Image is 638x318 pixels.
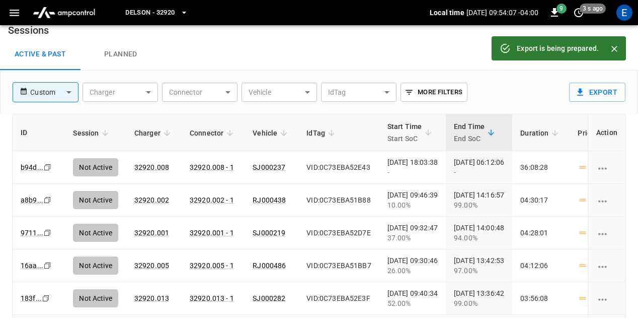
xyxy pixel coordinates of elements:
a: a8b9... [21,196,43,204]
div: [DATE] 14:00:48 [454,223,504,243]
div: 99.00% [454,298,504,308]
div: profile-icon [616,5,632,21]
a: SJ000237 [253,163,285,171]
a: 32920.002 [134,196,169,204]
div: copy [43,195,53,206]
span: Session [73,127,112,139]
p: Medium [578,261,613,271]
img: ampcontrol.io logo [29,3,99,22]
div: [DATE] 14:16:57 [454,190,504,210]
div: Export is being prepared. [517,39,599,57]
div: charging session options [596,261,617,271]
div: Not Active [73,191,118,209]
span: 3 s ago [580,4,606,14]
div: [DATE] 06:12:06 [454,157,504,177]
div: copy [43,260,53,271]
a: 32920.008 [134,163,169,171]
div: Not Active [73,289,118,307]
div: End Time [454,120,485,145]
div: copy [43,162,53,173]
div: [DATE] 09:46:39 [387,190,438,210]
th: ID [13,114,65,151]
p: End SoC [454,133,485,145]
div: 52.00% [387,298,438,308]
span: Delson - 32920 [125,7,175,19]
div: [DATE] 13:42:53 [454,256,504,276]
td: VID:0C73EBA51BB7 [298,249,379,282]
a: 32920.005 [134,262,169,270]
p: Medium [578,228,613,238]
p: Start SoC [387,133,422,145]
p: [DATE] 09:54:07 -04:00 [466,8,538,18]
span: Charger [134,127,174,139]
a: 32920.008 - 1 [190,163,234,171]
a: RJ000438 [253,196,286,204]
div: Start Time [387,120,422,145]
span: End TimeEnd SoC [454,120,498,145]
span: Start TimeStart SoC [387,120,435,145]
div: 94.00% [454,233,504,243]
a: 9711... [21,229,43,237]
div: 37.00% [387,233,438,243]
span: Connector [190,127,236,139]
a: 32920.013 - 1 [190,294,234,302]
p: Medium [578,162,613,173]
a: 183f... [21,294,42,302]
div: Custom [30,83,78,102]
div: 26.00% [387,266,438,276]
div: charging session options [596,195,617,205]
div: Not Active [73,158,118,176]
div: - [454,167,504,177]
div: [DATE] 09:40:34 [387,288,438,308]
a: 32920.005 - 1 [190,262,234,270]
button: Close [607,41,622,56]
td: VID:0C73EBA52E3F [298,282,379,315]
div: charging session options [596,293,617,303]
div: [DATE] 13:36:42 [454,288,504,308]
td: 04:28:01 [512,217,570,249]
td: 36:08:28 [512,151,570,184]
button: More Filters [401,83,467,102]
a: SJ000282 [253,294,285,302]
td: VID:0C73EBA51B88 [298,184,379,217]
td: 04:12:06 [512,249,570,282]
div: [DATE] 18:03:38 [387,157,438,177]
a: b94d... [21,163,43,171]
a: 32920.001 [134,229,169,237]
span: Duration [520,127,562,139]
div: copy [43,227,53,238]
div: charging session options [596,162,617,172]
div: 10.00% [387,200,438,210]
div: 99.00% [454,200,504,210]
a: SJ000219 [253,229,285,237]
span: Priority [578,127,615,139]
a: 32920.013 [134,294,169,302]
td: 04:30:17 [512,184,570,217]
span: 9 [556,4,567,14]
a: RJ000486 [253,262,286,270]
div: - [387,167,438,177]
div: copy [41,293,51,304]
div: charging session options [596,228,617,238]
span: IdTag [306,127,338,139]
td: 03:56:08 [512,282,570,315]
a: 32920.001 - 1 [190,229,234,237]
div: 97.00% [454,266,504,276]
a: 16aa... [21,262,43,270]
p: Medium [578,293,613,304]
div: Not Active [73,257,118,275]
div: [DATE] 09:30:46 [387,256,438,276]
div: [DATE] 09:32:47 [387,223,438,243]
a: Planned [81,38,161,71]
th: Action [588,114,625,151]
td: VID:0C73EBA52D7E [298,217,379,249]
button: Delson - 32920 [121,3,192,23]
button: Export [569,83,625,102]
p: Local time [430,8,464,18]
td: VID:0C73EBA52E43 [298,151,379,184]
span: Vehicle [253,127,290,139]
div: Not Active [73,224,118,242]
p: Medium [578,195,613,206]
a: 32920.002 - 1 [190,196,234,204]
button: set refresh interval [571,5,587,21]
